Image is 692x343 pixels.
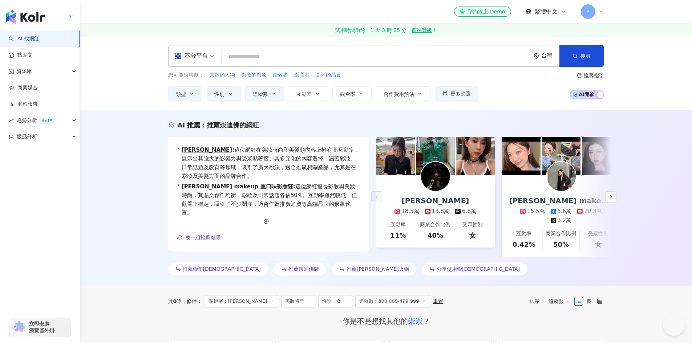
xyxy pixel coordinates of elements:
span: 美妝時尚 [281,295,315,307]
span: 互動率 [296,91,312,97]
span: 0 [173,298,177,304]
a: [PERSON_NAME] [182,147,232,153]
a: 預約線上 Demo [454,7,511,17]
img: post-image [582,137,620,175]
span: 推薦崇迪佛的網紅 [207,121,259,129]
div: 40% [428,231,443,240]
span: 搜尋 [580,53,591,59]
div: 商業合作比例 [546,230,576,237]
span: 這位網紅擅長彩妝與美妝時尚，其貼文創作均衡，彩妝及日常話題各佔50%。互動率雖然較低，但觀看率穩定，吸引了不少關注，適合作為推廣迪奧等高端品牌的形象代言。 [182,182,360,217]
a: [PERSON_NAME] makeup 重口味彩妝狂 [182,183,293,190]
span: 競品分析 [17,128,37,145]
span: 追蹤數：300,000-499,999 [355,295,430,307]
div: [PERSON_NAME] [394,196,477,206]
button: 崇敬的人物 [209,71,235,79]
div: 20.3萬 [584,208,602,215]
div: 崇崇 [408,316,422,326]
div: BETA [39,117,55,124]
span: 立即安裝 瀏覽器外掛 [29,320,54,334]
button: 觀看率 [332,86,372,101]
span: 關鍵字：[PERSON_NAME] [205,295,278,307]
iframe: Help Scout Beacon - Open [663,314,685,336]
div: 重置 [433,298,443,304]
span: appstore [174,52,182,60]
a: [PERSON_NAME]18.5萬13.8萬6.8萬互動率11%商業合作比例40%受眾性別女 [376,175,495,248]
a: searchAI 找網紅 [9,35,39,42]
span: 推薦崇笛[DEMOGRAPHIC_DATA] [183,266,261,272]
span: : [232,147,234,153]
div: 共 筆 [168,298,182,304]
div: 女 [595,240,602,249]
span: 性別：女 [318,295,352,307]
a: 商案媒合 [9,84,38,91]
button: 追蹤數 [245,86,284,101]
div: 台灣 [541,53,559,59]
a: 洞察報告 [9,101,38,108]
img: post-image [376,137,415,175]
span: 更多篩選 [450,91,471,97]
img: post-image [542,137,580,175]
button: 崇敬者 [272,71,288,79]
button: 更多篩選 [435,86,478,101]
img: KOL Avatar [421,162,450,191]
span: environment [534,53,539,59]
span: 您可能感興趣： [168,72,204,79]
img: post-image [416,137,455,175]
button: 類型 [168,86,202,101]
button: 合作費用預估 [376,86,430,101]
div: 18.5萬 [401,208,419,215]
div: 女 [469,231,476,240]
span: 趨勢分析 [17,112,55,128]
a: 試用時間尚餘：1 天 3 時 25 分，前往升級！ [80,24,692,37]
div: • [177,182,360,217]
div: AI 推薦 ： [178,121,259,130]
button: 搜尋 [559,45,604,67]
div: 商業合作比例 [420,221,450,228]
div: • [177,146,360,180]
span: 性別 [214,91,224,97]
div: 不分平台 [174,50,208,62]
span: 追蹤數 [253,91,268,97]
div: 受眾性別 [588,230,608,237]
div: 3.2萬 [558,217,572,224]
span: 觀看率 [340,91,355,97]
span: rise [9,118,14,123]
span: P [586,8,589,16]
img: post-image [456,137,495,175]
span: 類型 [176,91,186,97]
button: 互動率 [289,86,328,101]
span: 合作費用預估 [384,91,414,97]
span: 分享使用崇[DEMOGRAPHIC_DATA] [437,266,520,272]
img: chrome extension [12,321,26,333]
div: 6.8萬 [462,208,476,215]
div: 互動率 [390,221,406,228]
a: [PERSON_NAME] makeup 重口味彩妝狂15.5萬5.6萬20.3萬3.2萬互動率0.42%商業合作比例50%受眾性別女 [502,175,620,257]
img: logo [6,9,45,24]
div: 15.5萬 [527,208,545,215]
div: 0.42% [513,240,535,249]
span: 崇敬的對象 [241,72,267,79]
button: 性別 [207,86,241,101]
a: 找貼文 [9,52,33,59]
div: 你是不是想找其他的 ？ [343,316,430,326]
a: chrome extension立即安裝 瀏覽器外掛 [9,317,70,337]
span: 追蹤數 [549,295,570,307]
span: 推薦崇迪佛牌 [288,266,319,272]
button: 高尚的品質 [315,71,341,79]
div: 搜尋指引 [584,73,604,78]
div: 排序： [529,295,574,307]
span: 換一組推薦結果 [185,234,221,240]
span: question-circle [577,73,582,78]
strong: 前往升級 [412,26,432,34]
span: 條件 ： [182,298,202,304]
div: 13.8萬 [432,208,449,215]
img: post-image [502,137,541,175]
span: 資源庫 [17,63,32,79]
span: 繁體中文 [534,8,558,16]
span: 高尚的品質 [316,72,341,79]
button: 換一組推薦結果 [177,232,221,243]
div: 預約線上 Demo [460,8,505,15]
div: 50% [553,240,569,249]
button: 崇高者 [294,71,310,79]
span: 崇敬的人物 [210,72,235,79]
